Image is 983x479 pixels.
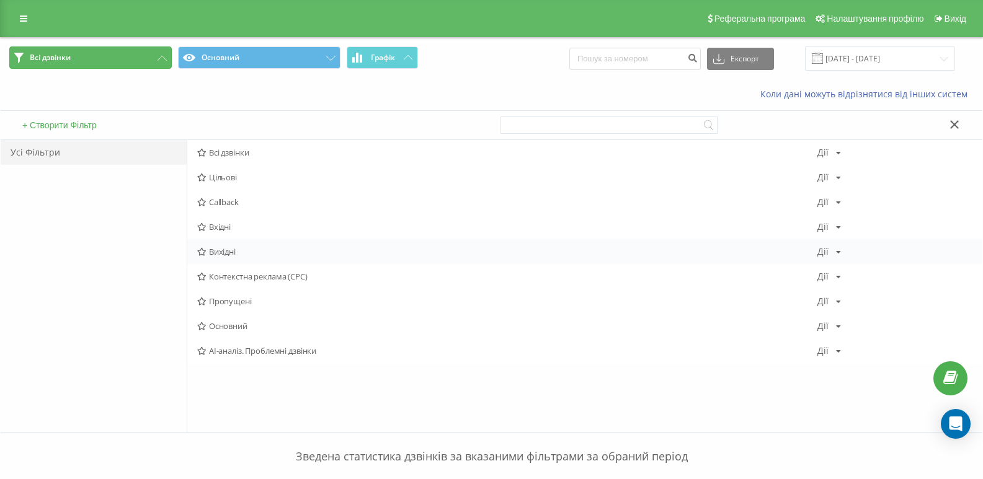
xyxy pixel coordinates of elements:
button: Основний [178,46,340,69]
div: Дії [817,198,829,206]
span: Графік [371,53,395,62]
input: Пошук за номером [569,48,701,70]
span: Callback [197,198,817,206]
div: Open Intercom Messenger [941,409,971,439]
button: Всі дзвінки [9,46,172,69]
button: Закрити [946,119,964,132]
span: AI-аналіз. Проблемні дзвінки [197,346,817,355]
span: Контекстна реклама (CPC) [197,272,817,281]
p: Зведена статистика дзвінків за вказаними фільтрами за обраний період [9,424,974,465]
span: Вхідні [197,222,817,231]
span: Всі дзвінки [30,53,71,63]
span: Цільові [197,173,817,182]
div: Дії [817,222,829,231]
button: + Створити Фільтр [19,120,100,131]
button: Графік [347,46,418,69]
div: Дії [817,173,829,182]
span: Вихідні [197,247,817,256]
div: Дії [817,272,829,281]
div: Дії [817,322,829,330]
span: Вихід [945,14,966,24]
span: Пропущені [197,297,817,305]
div: Дії [817,297,829,305]
a: Коли дані можуть відрізнятися вiд інших систем [760,88,974,100]
span: Основний [197,322,817,330]
span: Налаштування профілю [827,14,923,24]
button: Експорт [707,48,774,70]
span: Реферальна програма [714,14,806,24]
div: Дії [817,247,829,256]
span: Всі дзвінки [197,148,817,157]
div: Дії [817,148,829,157]
div: Дії [817,346,829,355]
div: Усі Фільтри [1,140,187,165]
